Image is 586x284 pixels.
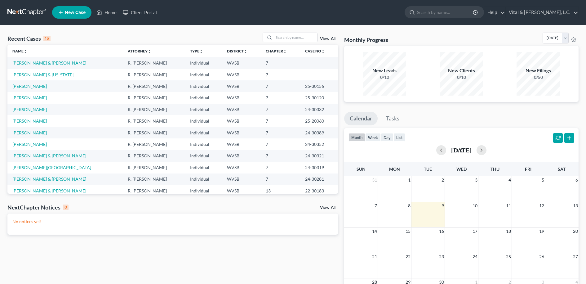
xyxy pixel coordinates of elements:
span: 25 [505,253,512,260]
td: Individual [185,162,222,173]
input: Search by name... [417,7,474,18]
td: Individual [185,115,222,127]
span: Sun [357,166,366,172]
span: Wed [456,166,467,172]
span: 11 [505,202,512,210]
td: 25-30156 [300,80,338,92]
p: No notices yet! [12,219,333,225]
td: WVSB [222,69,261,80]
a: [PERSON_NAME] [12,130,47,135]
a: Attorneyunfold_more [128,49,151,53]
td: R. [PERSON_NAME] [123,127,185,138]
td: 7 [261,57,300,69]
span: 18 [505,228,512,235]
span: 21 [371,253,378,260]
span: 6 [575,176,579,184]
td: 7 [261,80,300,92]
td: 24-30321 [300,150,338,162]
div: 0 [63,205,69,210]
i: unfold_more [244,50,247,53]
div: Recent Cases [7,35,51,42]
div: 0/10 [440,74,483,80]
span: Fri [525,166,531,172]
span: 27 [572,253,579,260]
a: [PERSON_NAME] [12,83,47,89]
td: 24-30319 [300,162,338,173]
span: 8 [407,202,411,210]
i: unfold_more [283,50,287,53]
span: Mon [389,166,400,172]
span: 10 [472,202,478,210]
div: New Leads [363,67,406,74]
td: R. [PERSON_NAME] [123,174,185,185]
td: 7 [261,115,300,127]
td: 7 [261,104,300,115]
td: R. [PERSON_NAME] [123,92,185,104]
div: 15 [43,36,51,41]
a: Typeunfold_more [190,49,203,53]
a: Client Portal [120,7,160,18]
span: Sat [558,166,566,172]
td: WVSB [222,174,261,185]
td: 25-20060 [300,115,338,127]
span: 9 [441,202,445,210]
td: 7 [261,174,300,185]
td: R. [PERSON_NAME] [123,57,185,69]
span: 23 [438,253,445,260]
td: Individual [185,150,222,162]
a: [PERSON_NAME] [12,118,47,124]
td: R. [PERSON_NAME] [123,104,185,115]
td: R. [PERSON_NAME] [123,162,185,173]
span: 5 [541,176,545,184]
div: NextChapter Notices [7,204,69,211]
a: Vital & [PERSON_NAME], L.C. [506,7,578,18]
button: month [348,133,365,142]
span: 16 [438,228,445,235]
a: [PERSON_NAME] & [PERSON_NAME] [12,188,86,193]
td: 22-30183 [300,185,338,196]
span: 20 [572,228,579,235]
td: Individual [185,57,222,69]
span: Thu [491,166,499,172]
span: 2 [441,176,445,184]
td: Individual [185,104,222,115]
span: 3 [474,176,478,184]
td: Individual [185,80,222,92]
td: WVSB [222,150,261,162]
span: 22 [405,253,411,260]
td: R. [PERSON_NAME] [123,138,185,150]
span: Tue [424,166,432,172]
span: 17 [472,228,478,235]
td: 7 [261,162,300,173]
i: unfold_more [148,50,151,53]
td: WVSB [222,185,261,196]
td: 25-30120 [300,92,338,104]
td: 7 [261,138,300,150]
td: 24-30389 [300,127,338,138]
span: 15 [405,228,411,235]
a: Calendar [344,112,378,125]
i: unfold_more [24,50,27,53]
span: 7 [374,202,378,210]
td: 24-30281 [300,174,338,185]
i: unfold_more [321,50,325,53]
td: WVSB [222,57,261,69]
td: R. [PERSON_NAME] [123,69,185,80]
div: 0/10 [363,74,406,80]
a: [PERSON_NAME] [12,142,47,147]
h2: [DATE] [451,147,472,153]
a: [PERSON_NAME] & [PERSON_NAME] [12,176,86,182]
td: R. [PERSON_NAME] [123,115,185,127]
td: WVSB [222,138,261,150]
span: 13 [572,202,579,210]
td: 24-30332 [300,104,338,115]
span: 4 [508,176,512,184]
td: Individual [185,185,222,196]
a: Home [93,7,120,18]
div: New Filings [517,67,560,74]
td: WVSB [222,92,261,104]
td: Individual [185,138,222,150]
a: [PERSON_NAME] & [PERSON_NAME] [12,153,86,158]
span: 14 [371,228,378,235]
button: day [381,133,393,142]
